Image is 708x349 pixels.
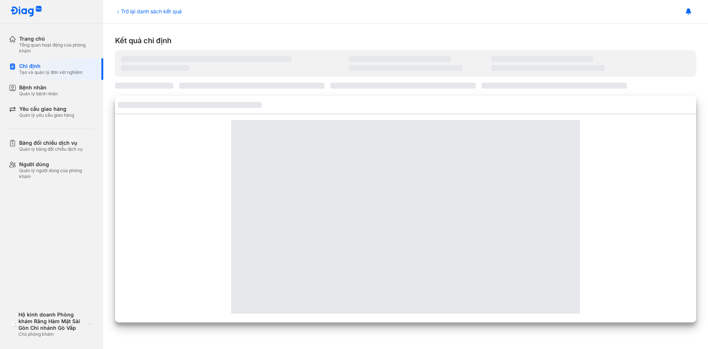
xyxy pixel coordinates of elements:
div: Hộ kinh doanh Phòng khám Răng Hàm Mặt Sài Gòn Chi nhánh Gò Vấp [18,311,86,331]
div: Yêu cầu giao hàng [19,106,74,112]
div: Quản lý yêu cầu giao hàng [19,112,74,118]
div: Tổng quan hoạt động của phòng khám [19,42,94,54]
div: Quản lý bảng đối chiếu dịch vụ [19,146,83,152]
div: Chủ phòng khám [18,331,86,337]
div: Bệnh nhân [19,84,58,91]
div: Trở lại danh sách kết quả [115,7,182,15]
div: Tạo và quản lý đơn xét nghiệm [19,69,83,75]
div: Chỉ định [19,63,83,69]
img: logo [12,321,18,328]
div: Trang chủ [19,35,94,42]
div: Kết quả chỉ định [115,35,696,46]
div: Bảng đối chiếu dịch vụ [19,140,83,146]
div: Quản lý bệnh nhân [19,91,58,97]
div: Người dùng [19,161,94,168]
div: Quản lý người dùng của phòng khám [19,168,94,179]
img: logo [10,6,42,17]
